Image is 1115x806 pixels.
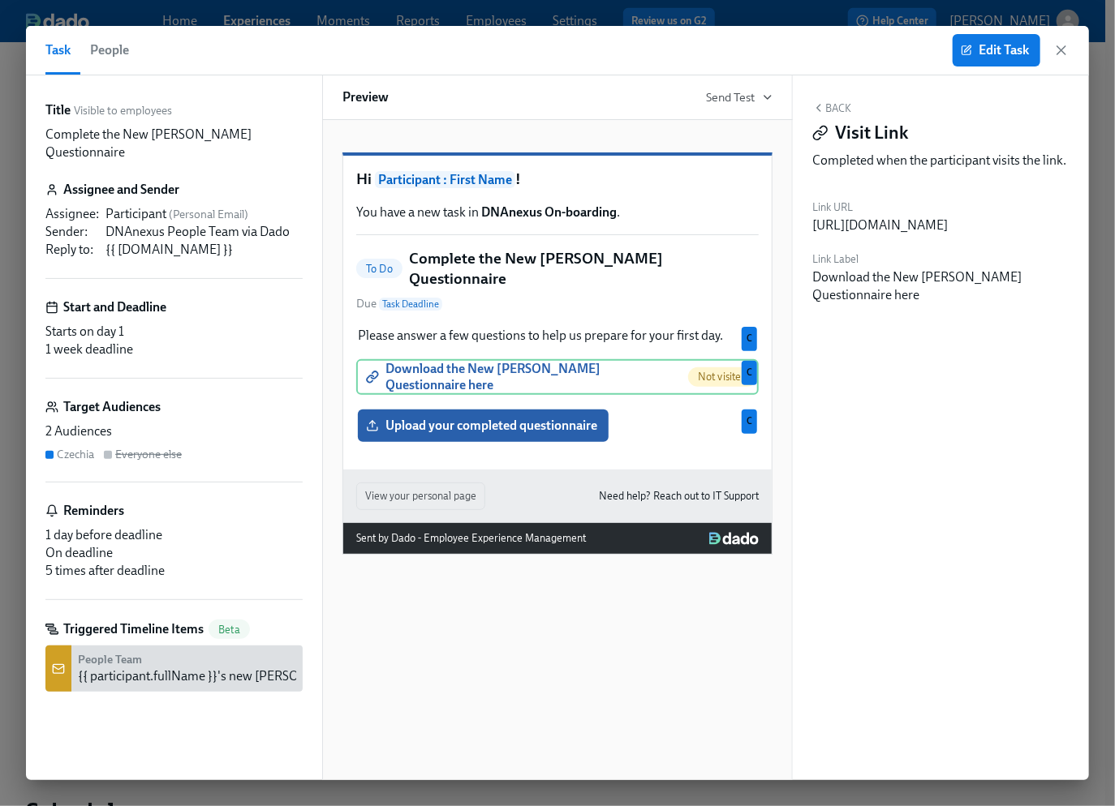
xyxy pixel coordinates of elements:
div: Download the New [PERSON_NAME] Questionnaire here [812,268,1070,304]
p: You have a new task in . [356,204,759,221]
label: Link Label [812,251,1070,268]
span: View your personal page [365,488,476,504]
div: Czechia [57,447,94,462]
button: Back [812,101,851,114]
button: Edit Task [953,34,1040,66]
span: Due [356,296,442,312]
span: Beta [209,624,250,636]
a: Need help? Reach out to IT Support [599,487,759,505]
div: {{ participant.fullName }}'s new [PERSON_NAME] questionnaire uploaded [78,667,490,685]
h4: Visit Link [835,121,908,145]
div: [URL][DOMAIN_NAME] [812,217,948,234]
div: Sent by Dado - Employee Experience Management [356,529,586,547]
div: DNAnexus People Team via Dado [105,223,303,241]
div: Used by Czechia audience [742,409,757,434]
img: Dado [709,532,759,545]
div: {{ [DOMAIN_NAME] }} [105,241,303,259]
div: Please answer a few questions to help us prepare for your first day.C [356,325,759,346]
strong: DNAnexus On-boarding [481,204,617,220]
h6: Target Audiences [63,398,161,416]
div: Assignee : [45,205,99,223]
div: Used by Czechia audience [742,327,757,351]
div: Reply to : [45,241,99,259]
div: 5 times after deadline [45,562,303,580]
span: Visible to employees [74,103,172,118]
div: Used by Czechia audience [742,361,757,385]
div: Download the New [PERSON_NAME] Questionnaire hereNot visitedC [356,359,759,395]
h1: Hi ! [356,169,759,191]
h5: Complete the New [PERSON_NAME] Questionnaire [409,248,759,289]
h6: Preview [342,88,389,106]
span: ( Personal Email ) [169,208,248,221]
span: People [90,39,129,62]
strong: People Team [78,653,142,667]
span: Edit Task [964,42,1029,58]
div: On deadline [45,544,303,562]
div: Completed when the participant visits the link. [812,152,1070,169]
div: Upload your completed questionnaireC [356,408,759,444]
button: View your personal page [356,482,485,510]
div: 1 day before deadline [45,526,303,544]
label: Title [45,101,71,119]
h6: Triggered Timeline Items [63,620,204,638]
div: People Team{{ participant.fullName }}'s new [PERSON_NAME] questionnaire uploaded [45,645,303,692]
h6: Assignee and Sender [63,181,179,199]
div: Everyone else [115,447,182,462]
span: To Do [356,263,403,275]
div: Participant [105,205,303,223]
h6: Reminders [63,502,124,520]
div: 2 Audiences [45,422,303,440]
span: Task Deadline [379,298,442,311]
span: Participant : First Name [375,171,515,188]
p: Complete the New [PERSON_NAME] Questionnaire [45,126,303,161]
h6: Start and Deadline [63,298,166,316]
div: Sender : [45,223,99,241]
button: Send Test [706,89,773,105]
span: 1 week deadline [45,341,133,357]
label: Link URL [812,199,948,217]
span: Task [45,39,71,62]
div: Starts on day 1 [45,323,303,341]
